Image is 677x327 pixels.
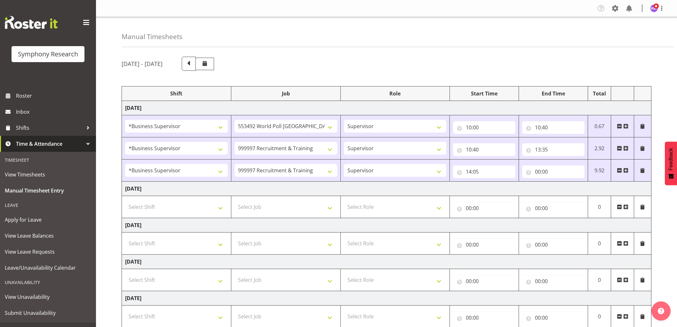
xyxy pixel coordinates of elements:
[5,170,91,179] span: View Timesheets
[16,139,83,149] span: Time & Attendance
[2,212,94,228] a: Apply for Leave
[5,16,58,29] img: Rosterit website logo
[522,121,585,134] input: Click to select...
[18,49,78,59] div: Symphony Research
[453,238,515,251] input: Click to select...
[588,269,611,291] td: 0
[5,292,91,302] span: View Unavailability
[122,218,651,233] td: [DATE]
[2,228,94,244] a: View Leave Balances
[522,311,585,324] input: Click to select...
[122,33,182,40] h4: Manual Timesheets
[668,148,674,170] span: Feedback
[122,255,651,269] td: [DATE]
[2,305,94,321] a: Submit Unavailability
[5,215,91,225] span: Apply for Leave
[2,244,94,260] a: View Leave Requests
[122,291,651,306] td: [DATE]
[522,165,585,178] input: Click to select...
[5,263,91,273] span: Leave/Unavailability Calendar
[5,186,91,195] span: Manual Timesheet Entry
[650,4,658,12] img: hitesh-makan1261.jpg
[453,143,515,156] input: Click to select...
[453,165,515,178] input: Click to select...
[453,311,515,324] input: Click to select...
[235,90,337,97] div: Job
[122,60,163,67] h5: [DATE] - [DATE]
[122,182,651,196] td: [DATE]
[453,202,515,215] input: Click to select...
[588,233,611,255] td: 0
[588,115,611,137] td: 0.67
[5,308,91,318] span: Submit Unavailability
[453,275,515,288] input: Click to select...
[2,183,94,199] a: Manual Timesheet Entry
[2,276,94,289] div: Unavailability
[522,202,585,215] input: Click to select...
[16,107,93,117] span: Inbox
[2,153,94,167] div: Timesheet
[591,90,608,97] div: Total
[588,196,611,218] td: 0
[588,137,611,159] td: 2.92
[453,90,515,97] div: Start Time
[5,247,91,257] span: View Leave Requests
[658,308,664,314] img: help-xxl-2.png
[344,90,447,97] div: Role
[16,123,83,133] span: Shifts
[125,90,228,97] div: Shift
[453,121,515,134] input: Click to select...
[16,91,93,101] span: Roster
[522,90,585,97] div: End Time
[2,199,94,212] div: Leave
[522,275,585,288] input: Click to select...
[665,142,677,185] button: Feedback - Show survey
[2,289,94,305] a: View Unavailability
[2,167,94,183] a: View Timesheets
[122,101,651,115] td: [DATE]
[522,143,585,156] input: Click to select...
[5,231,91,241] span: View Leave Balances
[588,159,611,182] td: 9.92
[522,238,585,251] input: Click to select...
[2,260,94,276] a: Leave/Unavailability Calendar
